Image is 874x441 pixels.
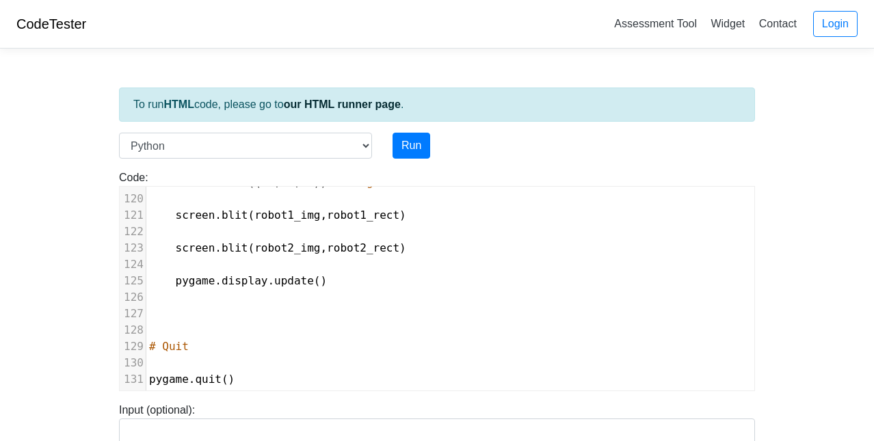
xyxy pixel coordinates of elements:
[254,241,320,254] span: robot2_img
[327,209,399,222] span: robot1_rect
[705,12,750,35] a: Widget
[119,88,755,122] div: To run code, please go to .
[120,289,146,306] div: 126
[393,133,430,159] button: Run
[120,191,146,207] div: 120
[120,207,146,224] div: 121
[609,12,702,35] a: Assessment Tool
[149,209,406,222] span: . ( , )
[813,11,858,37] a: Login
[222,274,267,287] span: display
[274,274,314,287] span: update
[120,256,146,273] div: 124
[120,338,146,355] div: 129
[284,98,401,110] a: our HTML runner page
[163,98,194,110] strong: HTML
[176,209,215,222] span: screen
[120,273,146,289] div: 125
[120,355,146,371] div: 130
[149,373,235,386] span: . ()
[222,241,248,254] span: blit
[149,274,327,287] span: . . ()
[754,12,802,35] a: Contact
[120,371,146,388] div: 131
[120,322,146,338] div: 128
[222,209,248,222] span: blit
[149,373,189,386] span: pygame
[120,224,146,240] div: 122
[176,274,215,287] span: pygame
[195,373,222,386] span: quit
[149,340,189,353] span: # Quit
[16,16,86,31] a: CodeTester
[120,306,146,322] div: 127
[120,240,146,256] div: 123
[254,209,320,222] span: robot1_img
[327,241,399,254] span: robot2_rect
[109,170,765,391] div: Code:
[176,241,215,254] span: screen
[149,241,406,254] span: . ( , )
